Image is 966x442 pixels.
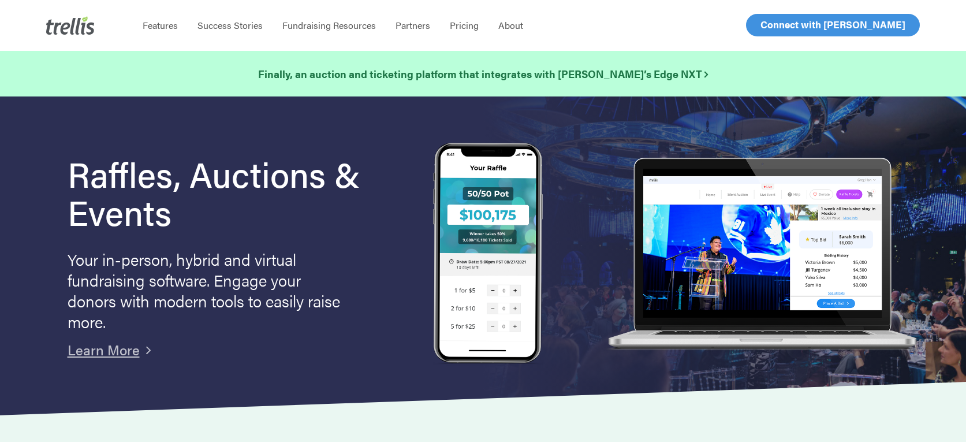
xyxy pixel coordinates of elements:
span: Connect with [PERSON_NAME] [760,17,905,31]
span: Partners [396,18,430,32]
span: Fundraising Resources [282,18,376,32]
a: Pricing [440,20,488,31]
a: Features [133,20,188,31]
img: Trellis Raffles, Auctions and Event Fundraising [433,143,543,366]
a: Partners [386,20,440,31]
a: Connect with [PERSON_NAME] [746,14,920,36]
span: About [498,18,523,32]
span: Features [143,18,178,32]
h1: Raffles, Auctions & Events [68,154,395,231]
a: Learn More [68,340,140,359]
strong: Finally, an auction and ticketing platform that integrates with [PERSON_NAME]’s Edge NXT [258,66,708,81]
span: Pricing [450,18,479,32]
a: Fundraising Resources [273,20,386,31]
a: Success Stories [188,20,273,31]
span: Success Stories [197,18,263,32]
a: Finally, an auction and ticketing platform that integrates with [PERSON_NAME]’s Edge NXT [258,66,708,82]
img: Trellis [46,16,95,35]
a: About [488,20,533,31]
img: rafflelaptop_mac_optim.png [602,158,922,351]
p: Your in-person, hybrid and virtual fundraising software. Engage your donors with modern tools to ... [68,248,345,332]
